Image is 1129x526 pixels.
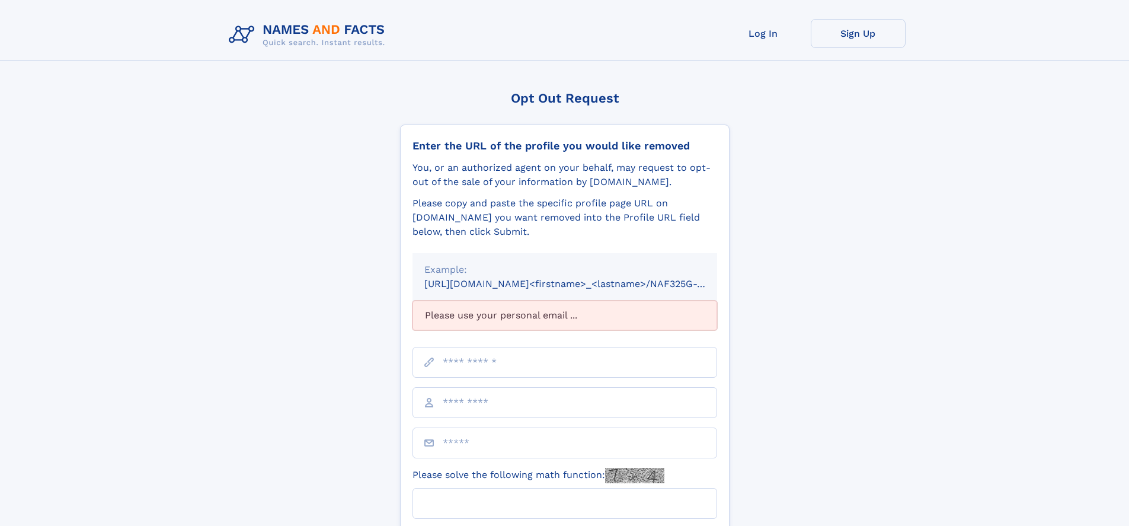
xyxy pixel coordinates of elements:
a: Log In [716,19,811,48]
small: [URL][DOMAIN_NAME]<firstname>_<lastname>/NAF325G-xxxxxxxx [424,278,740,289]
div: Enter the URL of the profile you would like removed [412,139,717,152]
a: Sign Up [811,19,906,48]
div: Please use your personal email ... [412,301,717,330]
img: Logo Names and Facts [224,19,395,51]
div: Please copy and paste the specific profile page URL on [DOMAIN_NAME] you want removed into the Pr... [412,196,717,239]
div: Opt Out Request [400,91,730,106]
div: You, or an authorized agent on your behalf, may request to opt-out of the sale of your informatio... [412,161,717,189]
label: Please solve the following math function: [412,468,664,483]
div: Example: [424,263,705,277]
